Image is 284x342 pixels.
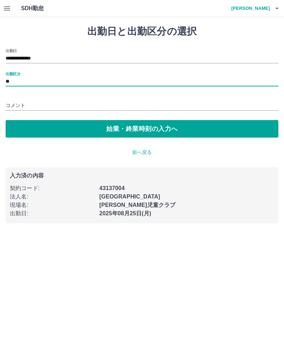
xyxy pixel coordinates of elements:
[10,184,95,193] p: 契約コード :
[6,120,278,138] button: 始業・終業時刻の入力へ
[99,194,160,200] b: [GEOGRAPHIC_DATA]
[6,48,17,53] label: 出勤日
[6,149,278,156] p: 前へ戻る
[99,202,175,208] b: [PERSON_NAME]児童クラブ
[10,193,95,201] p: 法人名 :
[6,71,20,76] label: 出勤区分
[10,173,274,179] p: 入力済の内容
[6,26,278,37] h1: 出勤日と出勤区分の選択
[10,209,95,218] p: 出勤日 :
[99,210,151,216] b: 2025年08月25日(月)
[99,185,124,191] b: 43137004
[10,201,95,209] p: 現場名 :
